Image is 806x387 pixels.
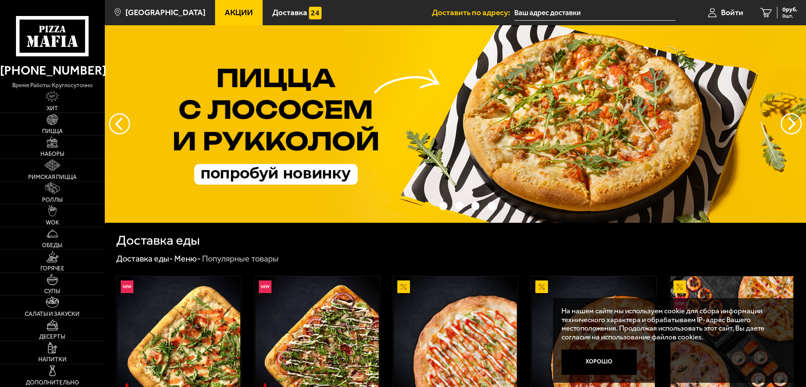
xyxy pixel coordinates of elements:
[782,13,798,19] span: 0 шт.
[439,202,447,210] button: точки переключения
[174,254,201,264] a: Меню-
[423,202,431,210] button: точки переключения
[47,106,58,112] span: Хит
[455,202,463,210] button: точки переключения
[116,254,173,264] a: Доставка еды-
[535,280,548,293] img: Акционный
[40,266,64,272] span: Горячее
[488,202,496,210] button: точки переключения
[46,220,59,226] span: WOK
[44,288,60,294] span: Супы
[40,151,64,157] span: Наборы
[42,197,63,203] span: Роллы
[42,243,62,248] span: Обеды
[225,8,253,16] span: Акции
[721,8,743,16] span: Войти
[109,113,130,134] button: следующий
[397,280,410,293] img: Акционный
[781,113,802,134] button: предыдущий
[202,254,279,264] div: Популярные товары
[28,174,77,180] span: Римская пицца
[259,280,271,293] img: Новинка
[42,128,63,134] span: Пицца
[673,280,686,293] img: Акционный
[116,234,200,247] h1: Доставка еды
[514,5,676,21] input: Ваш адрес доставки
[39,334,65,340] span: Десерты
[561,350,637,375] button: Хорошо
[38,357,67,363] span: Напитки
[272,8,307,16] span: Доставка
[782,7,798,13] span: 0 руб.
[25,311,80,317] span: Салаты и закуски
[26,380,79,386] span: Дополнительно
[471,202,479,210] button: точки переключения
[125,8,205,16] span: [GEOGRAPHIC_DATA]
[309,7,322,19] img: 15daf4d41897b9f0e9f617042186c801.svg
[432,8,514,16] span: Доставить по адресу:
[673,297,686,310] img: Новинка
[121,280,133,293] img: Новинка
[561,307,782,342] p: На нашем сайте мы используем cookie для сбора информации технического характера и обрабатываем IP...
